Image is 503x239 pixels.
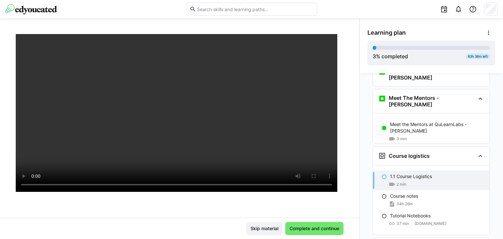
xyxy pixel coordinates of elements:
button: Skip material [246,222,283,235]
span: Complete and continue [289,225,340,232]
span: 3 [373,53,376,60]
input: Search skills and learning paths… [196,6,313,12]
p: Course notes [390,193,418,199]
span: 3 min [397,136,407,141]
p: 1.1 Course Logistics [390,173,432,180]
span: Learning plan [367,29,406,36]
span: Skip material [250,225,279,232]
button: Complete and continue [285,222,344,235]
h3: Meet The Mentors - [PERSON_NAME] [389,68,475,81]
div: 63h 36m left [466,54,490,59]
p: Meet the Mentors at QuLearnLabs - [PERSON_NAME] [390,121,484,134]
h3: Course logistics [389,153,430,159]
span: [DOMAIN_NAME] [415,221,446,226]
div: % completed [373,52,408,60]
span: 37 min [397,221,409,226]
span: 2 min [397,182,406,187]
span: 34h 26m [397,201,413,207]
p: Tutorial Notebooks [390,212,431,219]
h3: Meet The Mentors - [PERSON_NAME] [389,95,475,108]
